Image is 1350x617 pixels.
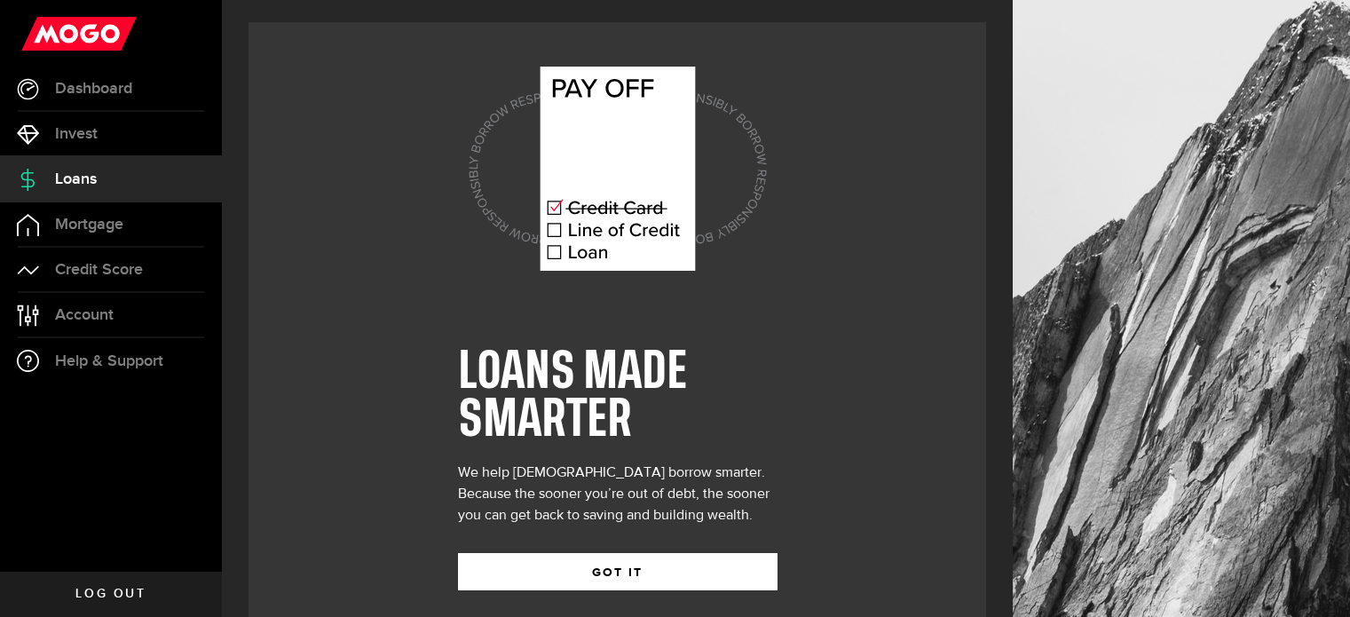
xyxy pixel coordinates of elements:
[55,171,97,187] span: Loans
[458,553,778,590] button: GOT IT
[55,217,123,233] span: Mortgage
[55,262,143,278] span: Credit Score
[55,126,98,142] span: Invest
[55,81,132,97] span: Dashboard
[458,349,778,445] h1: LOANS MADE SMARTER
[55,353,163,369] span: Help & Support
[458,463,778,526] div: We help [DEMOGRAPHIC_DATA] borrow smarter. Because the sooner you’re out of debt, the sooner you ...
[75,588,146,600] span: Log out
[55,307,114,323] span: Account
